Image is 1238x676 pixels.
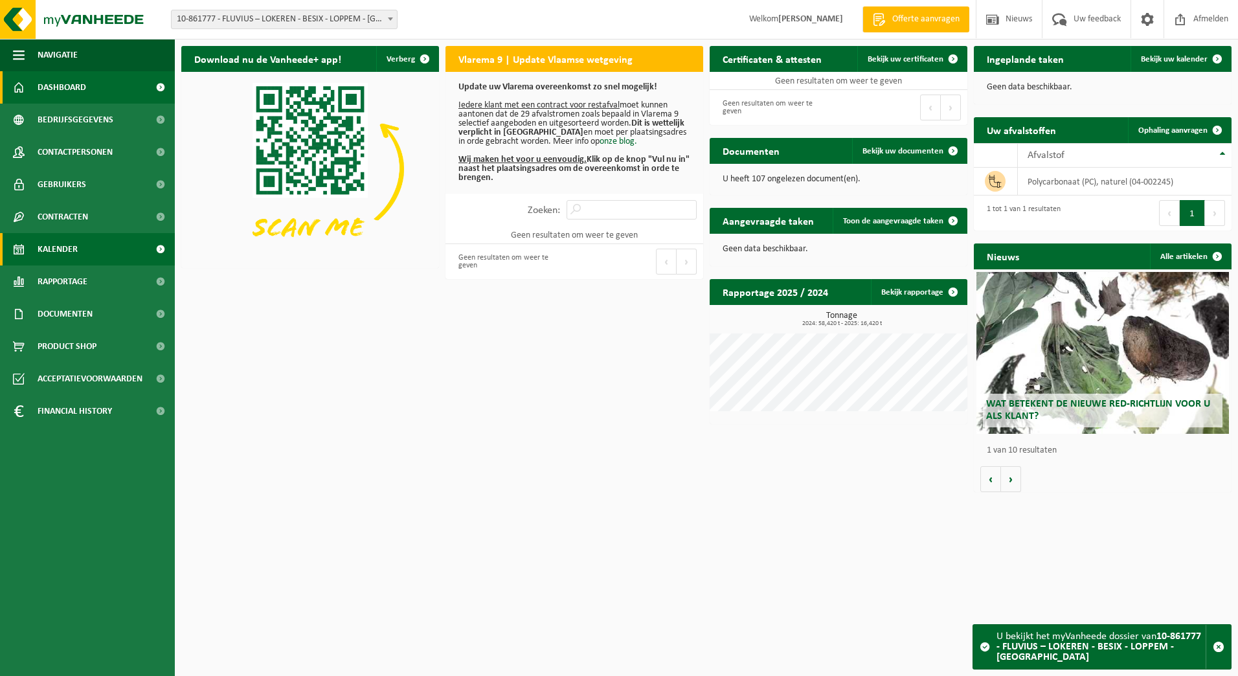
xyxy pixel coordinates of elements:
[38,233,78,265] span: Kalender
[458,100,620,110] u: Iedere klant met een contract voor restafval
[857,46,966,72] a: Bekijk uw certificaten
[656,249,677,275] button: Previous
[974,46,1077,71] h2: Ingeplande taken
[716,311,967,327] h3: Tonnage
[996,625,1206,669] div: U bekijkt het myVanheede dossier van
[452,247,568,276] div: Geen resultaten om weer te geven
[868,55,943,63] span: Bekijk uw certificaten
[600,137,637,146] a: onze blog.
[445,226,703,244] td: Geen resultaten om weer te geven
[710,208,827,233] h2: Aangevraagde taken
[980,466,1001,492] button: Vorige
[38,330,96,363] span: Product Shop
[181,46,354,71] h2: Download nu de Vanheede+ app!
[38,104,113,136] span: Bedrijfsgegevens
[458,155,690,183] b: Klik op de knop "Vul nu in" naast het plaatsingsadres om de overeenkomst in orde te brengen.
[920,95,941,120] button: Previous
[38,298,93,330] span: Documenten
[1159,200,1180,226] button: Previous
[387,55,415,63] span: Verberg
[871,279,966,305] a: Bekijk rapportage
[38,363,142,395] span: Acceptatievoorwaarden
[181,72,439,265] img: Download de VHEPlus App
[445,46,646,71] h2: Vlarema 9 | Update Vlaamse wetgeving
[852,138,966,164] a: Bekijk uw documenten
[710,138,793,163] h2: Documenten
[862,147,943,155] span: Bekijk uw documenten
[941,95,961,120] button: Next
[1141,55,1208,63] span: Bekijk uw kalender
[38,395,112,427] span: Financial History
[987,446,1225,455] p: 1 van 10 resultaten
[716,321,967,327] span: 2024: 58,420 t - 2025: 16,420 t
[723,175,954,184] p: U heeft 107 ongelezen document(en).
[862,6,969,32] a: Offerte aanvragen
[38,136,113,168] span: Contactpersonen
[1128,117,1230,143] a: Ophaling aanvragen
[974,243,1032,269] h2: Nieuws
[1180,200,1205,226] button: 1
[38,168,86,201] span: Gebruikers
[171,10,398,29] span: 10-861777 - FLUVIUS – LOKEREN - BESIX - LOPPEM - LOPPEM
[778,14,843,24] strong: [PERSON_NAME]
[38,265,87,298] span: Rapportage
[1138,126,1208,135] span: Ophaling aanvragen
[38,39,78,71] span: Navigatie
[889,13,963,26] span: Offerte aanvragen
[980,199,1061,227] div: 1 tot 1 van 1 resultaten
[1205,200,1225,226] button: Next
[38,71,86,104] span: Dashboard
[172,10,397,28] span: 10-861777 - FLUVIUS – LOKEREN - BESIX - LOPPEM - LOPPEM
[458,83,690,183] p: moet kunnen aantonen dat de 29 afvalstromen zoals bepaald in Vlarema 9 selectief aangeboden en ui...
[976,272,1229,434] a: Wat betekent de nieuwe RED-richtlijn voor u als klant?
[710,72,967,90] td: Geen resultaten om weer te geven
[974,117,1069,142] h2: Uw afvalstoffen
[996,631,1201,662] strong: 10-861777 - FLUVIUS – LOKEREN - BESIX - LOPPEM - [GEOGRAPHIC_DATA]
[833,208,966,234] a: Toon de aangevraagde taken
[1018,168,1232,196] td: polycarbonaat (PC), naturel (04-002245)
[376,46,438,72] button: Verberg
[458,155,587,164] u: Wij maken het voor u eenvoudig.
[38,201,88,233] span: Contracten
[716,93,832,122] div: Geen resultaten om weer te geven
[677,249,697,275] button: Next
[843,217,943,225] span: Toon de aangevraagde taken
[987,83,1219,92] p: Geen data beschikbaar.
[458,82,657,92] b: Update uw Vlarema overeenkomst zo snel mogelijk!
[1150,243,1230,269] a: Alle artikelen
[458,118,684,137] b: Dit is wettelijk verplicht in [GEOGRAPHIC_DATA]
[710,46,835,71] h2: Certificaten & attesten
[1028,150,1064,161] span: Afvalstof
[986,399,1210,422] span: Wat betekent de nieuwe RED-richtlijn voor u als klant?
[1001,466,1021,492] button: Volgende
[723,245,954,254] p: Geen data beschikbaar.
[710,279,841,304] h2: Rapportage 2025 / 2024
[1131,46,1230,72] a: Bekijk uw kalender
[528,205,560,216] label: Zoeken:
